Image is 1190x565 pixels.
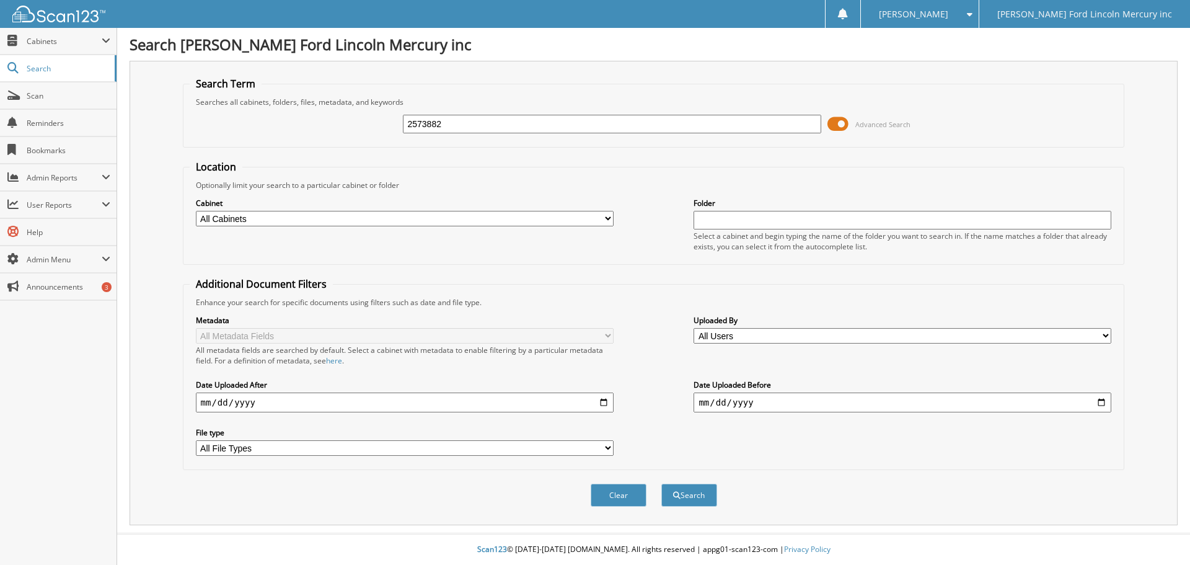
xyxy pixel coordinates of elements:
span: Admin Menu [27,254,102,265]
span: Help [27,227,110,238]
span: Bookmarks [27,145,110,156]
legend: Search Term [190,77,262,91]
div: All metadata fields are searched by default. Select a cabinet with metadata to enable filtering b... [196,345,614,366]
span: Cabinets [27,36,102,47]
div: Optionally limit your search to a particular cabinet or folder [190,180,1118,190]
div: Select a cabinet and begin typing the name of the folder you want to search in. If the name match... [694,231,1111,252]
label: Metadata [196,315,614,326]
input: start [196,393,614,412]
legend: Additional Document Filters [190,277,333,291]
div: Enhance your search for specific documents using filters such as date and file type. [190,297,1118,308]
span: Scan [27,91,110,101]
label: Date Uploaded Before [694,380,1111,390]
span: Admin Reports [27,172,102,183]
div: 3 [102,282,112,292]
a: Privacy Policy [784,544,831,554]
span: User Reports [27,200,102,210]
span: [PERSON_NAME] Ford Lincoln Mercury inc [997,11,1172,18]
button: Clear [591,484,646,507]
span: Search [27,63,108,74]
a: here [326,355,342,366]
span: Reminders [27,118,110,128]
label: Uploaded By [694,315,1111,326]
span: Advanced Search [855,120,910,129]
label: Date Uploaded After [196,380,614,390]
button: Search [661,484,717,507]
span: Announcements [27,282,110,292]
label: Folder [694,198,1111,208]
span: Scan123 [477,544,507,554]
span: [PERSON_NAME] [879,11,948,18]
input: end [694,393,1111,412]
div: © [DATE]-[DATE] [DOMAIN_NAME]. All rights reserved | appg01-scan123-com | [117,535,1190,565]
h1: Search [PERSON_NAME] Ford Lincoln Mercury inc [130,34,1178,55]
iframe: Chat Widget [1128,505,1190,565]
img: scan123-logo-white.svg [12,6,105,22]
label: File type [196,427,614,438]
div: Searches all cabinets, folders, files, metadata, and keywords [190,97,1118,107]
legend: Location [190,160,242,174]
label: Cabinet [196,198,614,208]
